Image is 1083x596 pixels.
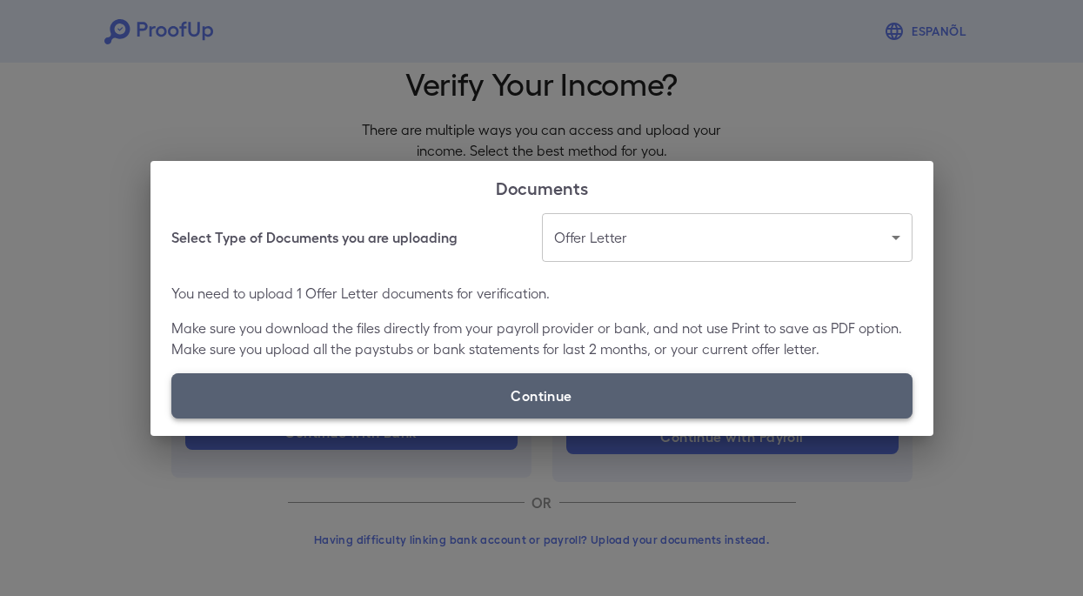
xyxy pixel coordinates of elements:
[171,227,458,248] h6: Select Type of Documents you are uploading
[171,373,913,419] label: Continue
[171,283,913,304] p: You need to upload 1 Offer Letter documents for verification.
[171,318,913,359] p: Make sure you download the files directly from your payroll provider or bank, and not use Print t...
[150,161,933,213] h2: Documents
[542,213,913,262] div: Offer Letter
